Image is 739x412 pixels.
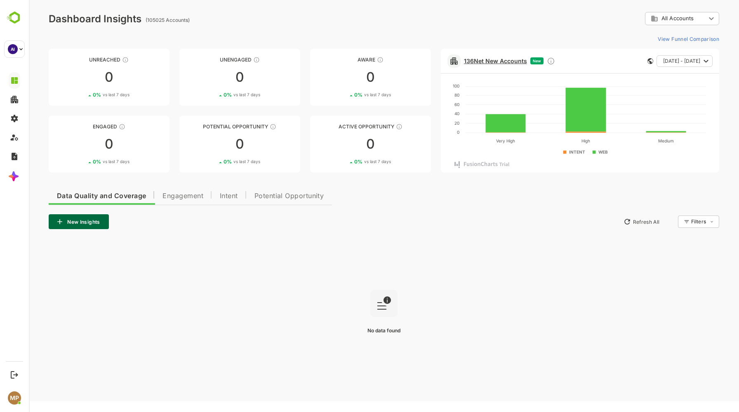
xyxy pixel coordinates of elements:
[20,214,80,229] button: New Insights
[628,55,684,67] button: [DATE] - [DATE]
[151,123,271,130] div: Potential Opportunity
[205,159,231,165] span: vs last 7 days
[64,159,101,165] div: 0 %
[4,10,25,26] img: BambooboxLogoMark.f1c84d78b4c51b1a7b5f700c9845e183.svg
[633,15,665,21] span: All Accounts
[325,92,362,98] div: 0 %
[634,56,671,66] span: [DATE] - [DATE]
[281,57,402,63] div: Aware
[8,391,21,405] div: MP
[281,71,402,84] div: 0
[20,57,141,63] div: Unreached
[661,214,690,229] div: Filters
[151,57,271,63] div: Unengaged
[20,71,141,84] div: 0
[191,193,209,199] span: Intent
[20,116,141,173] a: EngagedThese accounts are warm, further nurturing would qualify them to MQAs00%vs last 7 days
[151,71,271,84] div: 0
[335,159,362,165] span: vs last 7 days
[64,92,101,98] div: 0 %
[426,121,431,125] text: 20
[426,111,431,116] text: 40
[619,58,624,64] div: This card does not support filter and segments
[224,57,231,63] div: These accounts have not shown enough engagement and need nurturing
[281,116,402,173] a: Active OpportunityThese accounts have open opportunities which might be at any of the Sales Stage...
[504,59,512,63] span: New
[93,57,100,63] div: These accounts have not been engaged with for a defined time period
[195,92,231,98] div: 0 %
[74,92,101,98] span: vs last 7 days
[226,193,295,199] span: Potential Opportunity
[8,44,18,54] div: AI
[622,15,677,22] div: All Accounts
[195,159,231,165] div: 0 %
[662,218,677,225] div: Filters
[151,116,271,173] a: Potential OpportunityThese accounts are MQAs and can be passed on to Inside Sales00%vs last 7 days
[428,130,431,135] text: 0
[134,193,174,199] span: Engagement
[591,215,634,228] button: Refresh All
[90,123,96,130] div: These accounts are warm, further nurturing would qualify them to MQAs
[335,92,362,98] span: vs last 7 days
[626,32,690,45] button: View Funnel Comparison
[9,369,20,380] button: Logout
[281,49,402,106] a: AwareThese accounts have just entered the buying cycle and need further nurturing00%vs last 7 days
[74,159,101,165] span: vs last 7 days
[424,83,431,88] text: 100
[467,138,486,144] text: Very High
[348,57,355,63] div: These accounts have just entered the buying cycle and need further nurturing
[20,13,113,25] div: Dashboard Insights
[367,123,374,130] div: These accounts have open opportunities which might be at any of the Sales Stages
[20,137,141,151] div: 0
[281,137,402,151] div: 0
[325,159,362,165] div: 0 %
[616,11,690,27] div: All Accounts
[518,57,526,65] div: Discover new ICP-fit accounts showing engagement — via intent surges, anonymous website visits, L...
[20,49,141,106] a: UnreachedThese accounts have not been engaged with for a defined time period00%vs last 7 days
[629,138,645,143] text: Medium
[281,123,402,130] div: Active Opportunity
[28,193,117,199] span: Data Quality and Coverage
[151,137,271,151] div: 0
[435,57,498,64] a: 136Net New Accounts
[117,17,163,23] ag: (105025 Accounts)
[426,92,431,97] text: 80
[339,327,372,334] span: No data found
[426,102,431,107] text: 60
[20,123,141,130] div: Engaged
[241,123,247,130] div: These accounts are MQAs and can be passed on to Inside Sales
[151,49,271,106] a: UnengagedThese accounts have not shown enough engagement and need nurturing00%vs last 7 days
[205,92,231,98] span: vs last 7 days
[553,138,561,144] text: High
